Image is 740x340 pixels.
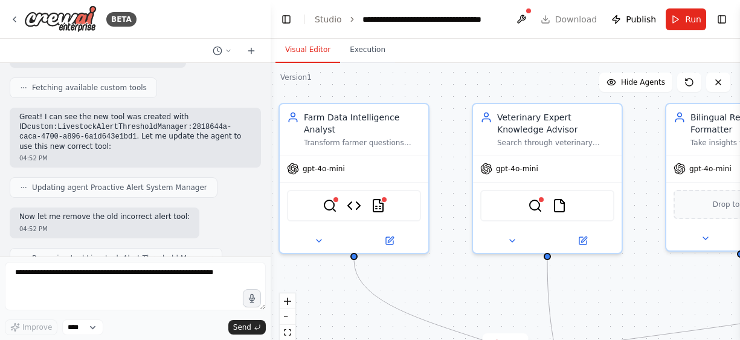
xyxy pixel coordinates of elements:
button: Click to speak your automation idea [243,289,261,307]
span: Publish [626,13,656,25]
img: Logo [24,5,97,33]
div: Version 1 [280,73,312,82]
button: Hide Agents [599,73,672,92]
div: Veterinary Expert Knowledge AdvisorSearch through veterinary documentation and best practices to ... [472,103,623,254]
p: Great! I can see the new tool was created with ID . Let me update the agent to use this new corre... [19,113,251,151]
button: zoom in [280,293,295,309]
button: Run [666,8,706,30]
span: Run [685,13,701,25]
div: 04:52 PM [19,154,251,163]
span: Removing tool Livestock Alert Threshold Manager [32,253,212,263]
button: Publish [606,8,661,30]
a: Studio [315,15,342,24]
div: Veterinary Expert Knowledge Advisor [497,111,614,136]
button: zoom out [280,309,295,325]
span: gpt-4o-mini [689,164,732,174]
img: FileReadTool [552,198,567,213]
button: Show right sidebar [713,11,730,28]
button: Send [228,320,266,335]
div: BETA [106,12,137,27]
button: Improve [5,319,57,335]
button: Start a new chat [242,44,261,58]
nav: breadcrumb [315,13,498,25]
button: Open in side panel [355,234,423,248]
span: gpt-4o-mini [496,164,538,174]
button: Switch to previous chat [208,44,237,58]
img: CSVSearchTool [371,198,385,213]
div: Farm Data Intelligence AnalystTransform farmer questions about their livestock data into actionab... [278,103,430,254]
span: Hide Agents [621,77,665,87]
div: Transform farmer questions about their livestock data into actionable insights, handling both cur... [304,138,421,148]
p: Now let me remove the old incorrect alert tool: [19,212,190,222]
div: 04:52 PM [19,224,190,234]
button: Visual Editor [275,38,340,63]
img: QdrantVectorSearchTool [323,198,337,213]
img: QdrantVectorSearchTool [528,198,542,213]
button: Open in side panel [549,234,617,248]
span: Updating agent Proactive Alert System Manager [32,183,207,192]
img: Livestock Data Analyzer [347,198,361,213]
span: Improve [22,322,52,332]
span: Fetching available custom tools [32,83,147,93]
span: gpt-4o-mini [303,164,345,174]
button: Hide left sidebar [278,11,295,28]
button: Execution [340,38,395,63]
div: Farm Data Intelligence Analyst [304,111,421,136]
code: custom:LivestockAlertThresholdManager:2818644a-caca-4700-a896-6a1d643e1bd1 [19,123,231,142]
span: Send [233,322,251,332]
div: Search through veterinary documentation and best practices to provide expert guidance to farmers ... [497,138,614,148]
